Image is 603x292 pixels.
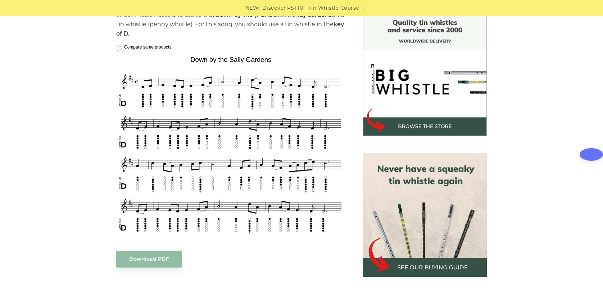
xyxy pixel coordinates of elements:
img: Down by the Sally Gardens Tin Whistle Tab & Sheet Music [116,53,346,236]
a: Download PDF [116,251,182,268]
a: PST10 - Tin Whistle Course [287,4,359,12]
span: NEW: [245,4,260,12]
img: Sc04c7ecdac3c49e6a1b19c987a4e3931O.png [171,45,173,48]
p: Sheet music notes and tab to play on a tin whistle (penny whistle). For this song, you should use... [116,10,346,38]
span: Discover [262,4,286,12]
img: BigWhistle Tin Whistle Store [363,12,487,136]
span: Compare same products [124,45,171,52]
img: tin whistle buying guide [363,153,487,277]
